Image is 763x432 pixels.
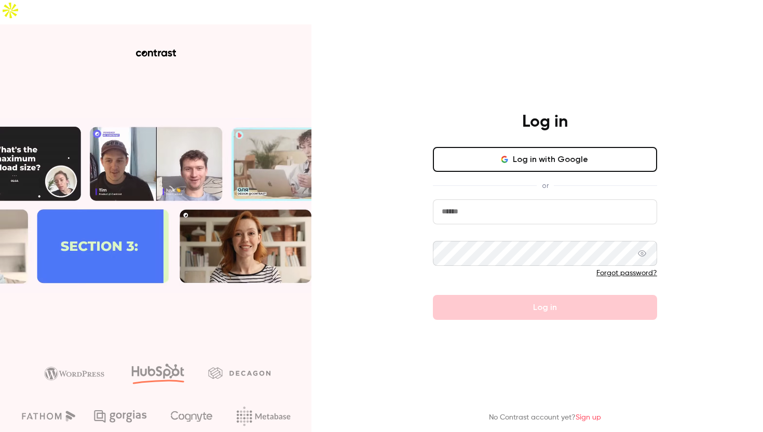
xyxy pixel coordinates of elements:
a: Sign up [576,414,601,421]
img: decagon [208,367,270,379]
p: No Contrast account yet? [489,412,601,423]
a: Forgot password? [596,269,657,277]
h4: Log in [522,112,568,132]
span: or [537,180,554,191]
button: Log in with Google [433,147,657,172]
